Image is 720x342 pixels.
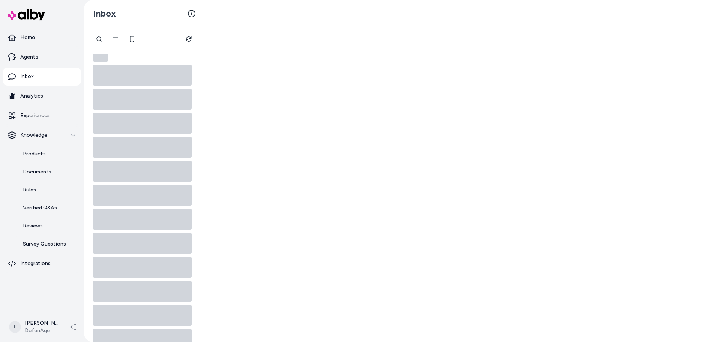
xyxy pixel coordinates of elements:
img: alby Logo [7,9,45,20]
p: Rules [23,186,36,194]
h2: Inbox [93,8,116,19]
a: Integrations [3,255,81,273]
a: Verified Q&As [15,199,81,217]
p: Integrations [20,260,51,267]
p: [PERSON_NAME] [25,319,58,327]
a: Inbox [3,68,81,86]
p: Agents [20,53,38,61]
span: DefenAge [25,327,58,334]
a: Reviews [15,217,81,235]
button: Filter [108,32,123,47]
span: P [9,321,21,333]
button: P[PERSON_NAME]DefenAge [4,315,64,339]
p: Experiences [20,112,50,119]
a: Home [3,29,81,47]
a: Documents [15,163,81,181]
p: Knowledge [20,131,47,139]
p: Inbox [20,73,34,80]
button: Refresh [181,32,196,47]
a: Agents [3,48,81,66]
a: Products [15,145,81,163]
button: Knowledge [3,126,81,144]
a: Rules [15,181,81,199]
p: Reviews [23,222,43,230]
p: Analytics [20,92,43,100]
a: Survey Questions [15,235,81,253]
p: Documents [23,168,51,176]
p: Products [23,150,46,158]
a: Experiences [3,107,81,125]
p: Survey Questions [23,240,66,248]
a: Analytics [3,87,81,105]
p: Home [20,34,35,41]
p: Verified Q&As [23,204,57,212]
